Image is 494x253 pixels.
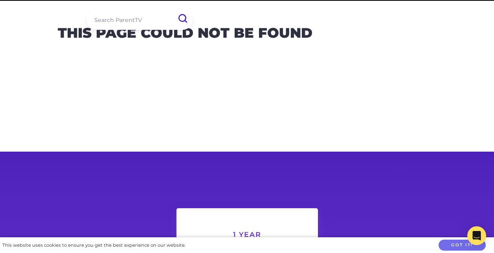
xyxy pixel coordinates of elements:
[172,10,193,27] input: Submit
[467,226,486,245] div: Open Intercom Messenger
[195,231,299,238] h6: 1 Year
[11,12,76,23] img: parenttv-logo-white.4c85aaf.svg
[439,240,486,251] button: Got it!
[86,10,193,30] input: Search ParentTV
[2,241,185,249] div: This website uses cookies to ensure you get the best experience on our website.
